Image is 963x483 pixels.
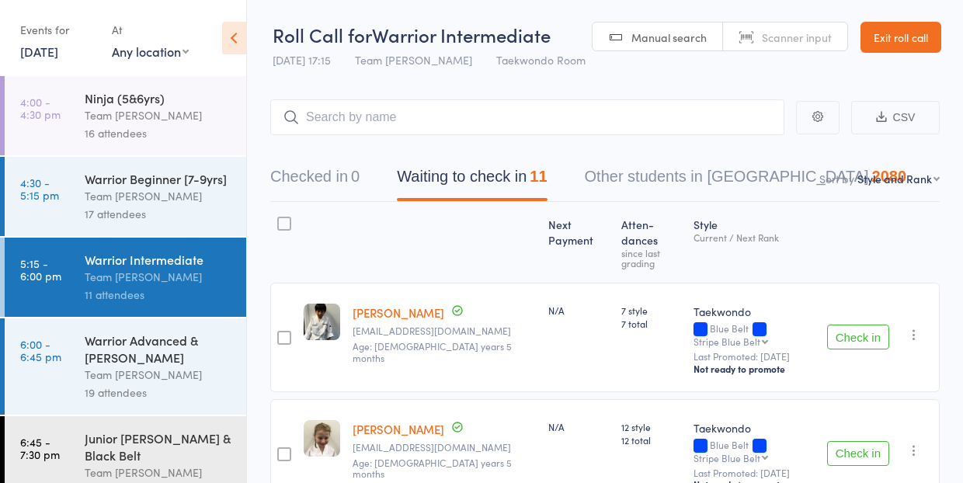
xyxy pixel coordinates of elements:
a: [DATE] [20,43,58,60]
div: 17 attendees [85,205,233,223]
time: 6:45 - 7:30 pm [20,436,60,460]
small: Last Promoted: [DATE] [694,467,815,478]
span: Warrior Intermediate [372,22,551,47]
div: since last grading [621,248,681,268]
time: 4:00 - 4:30 pm [20,96,61,120]
span: 12 total [621,433,681,447]
a: [PERSON_NAME] [353,304,444,321]
div: Warrior Advanced & [PERSON_NAME] [85,332,233,366]
div: Ninja (5&6yrs) [85,89,233,106]
div: 2080 [872,168,907,185]
small: asadbinaslam@gmail.com [353,325,536,336]
small: Last Promoted: [DATE] [694,351,815,362]
img: image1653692390.png [304,420,340,457]
span: 7 style [621,304,681,317]
div: 19 attendees [85,384,233,401]
div: Stripe Blue Belt [694,453,760,463]
div: Current / Next Rank [694,232,815,242]
span: Roll Call for [273,22,372,47]
small: l.disint@live.com.au [353,442,536,453]
div: Style and Rank [857,171,932,186]
time: 4:30 - 5:15 pm [20,176,59,201]
div: 11 attendees [85,286,233,304]
span: Scanner input [762,30,832,45]
span: 12 style [621,420,681,433]
a: 4:00 -4:30 pmNinja (5&6yrs)Team [PERSON_NAME]16 attendees [5,76,246,155]
div: N/A [548,420,609,433]
span: Taekwondo Room [496,52,586,68]
span: 7 total [621,317,681,330]
div: 16 attendees [85,124,233,142]
div: Warrior Beginner [7-9yrs] [85,170,233,187]
div: Not ready to promote [694,363,815,375]
a: [PERSON_NAME] [353,421,444,437]
div: 11 [530,168,547,185]
span: Team [PERSON_NAME] [355,52,472,68]
button: CSV [851,101,940,134]
time: 5:15 - 6:00 pm [20,257,61,282]
span: Age: [DEMOGRAPHIC_DATA] years 5 months [353,456,512,480]
div: Any location [112,43,189,60]
div: Junior [PERSON_NAME] & Black Belt [85,429,233,464]
a: 6:00 -6:45 pmWarrior Advanced & [PERSON_NAME]Team [PERSON_NAME]19 attendees [5,318,246,415]
span: Age: [DEMOGRAPHIC_DATA] years 5 months [353,339,512,363]
div: Events for [20,17,96,43]
label: Sort by [819,171,854,186]
div: 0 [351,168,360,185]
input: Search by name [270,99,784,135]
div: Taekwondo [694,420,815,436]
button: Checked in0 [270,160,360,201]
a: Exit roll call [860,22,941,53]
div: Atten­dances [615,209,687,276]
button: Check in [827,325,889,349]
span: [DATE] 17:15 [273,52,331,68]
div: Team [PERSON_NAME] [85,106,233,124]
div: Team [PERSON_NAME] [85,268,233,286]
div: Blue Belt [694,440,815,463]
div: Warrior Intermediate [85,251,233,268]
div: Team [PERSON_NAME] [85,464,233,481]
div: Team [PERSON_NAME] [85,366,233,384]
span: Manual search [631,30,707,45]
time: 6:00 - 6:45 pm [20,338,61,363]
div: Team [PERSON_NAME] [85,187,233,205]
div: Stripe Blue Belt [694,336,760,346]
div: Next Payment [542,209,615,276]
img: image1699595627.png [304,304,340,340]
button: Other students in [GEOGRAPHIC_DATA]2080 [585,160,907,201]
button: Check in [827,441,889,466]
button: Waiting to check in11 [397,160,547,201]
div: Taekwondo [694,304,815,319]
div: At [112,17,189,43]
div: N/A [548,304,609,317]
div: Style [687,209,821,276]
a: 5:15 -6:00 pmWarrior IntermediateTeam [PERSON_NAME]11 attendees [5,238,246,317]
a: 4:30 -5:15 pmWarrior Beginner [7-9yrs]Team [PERSON_NAME]17 attendees [5,157,246,236]
div: Blue Belt [694,323,815,346]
